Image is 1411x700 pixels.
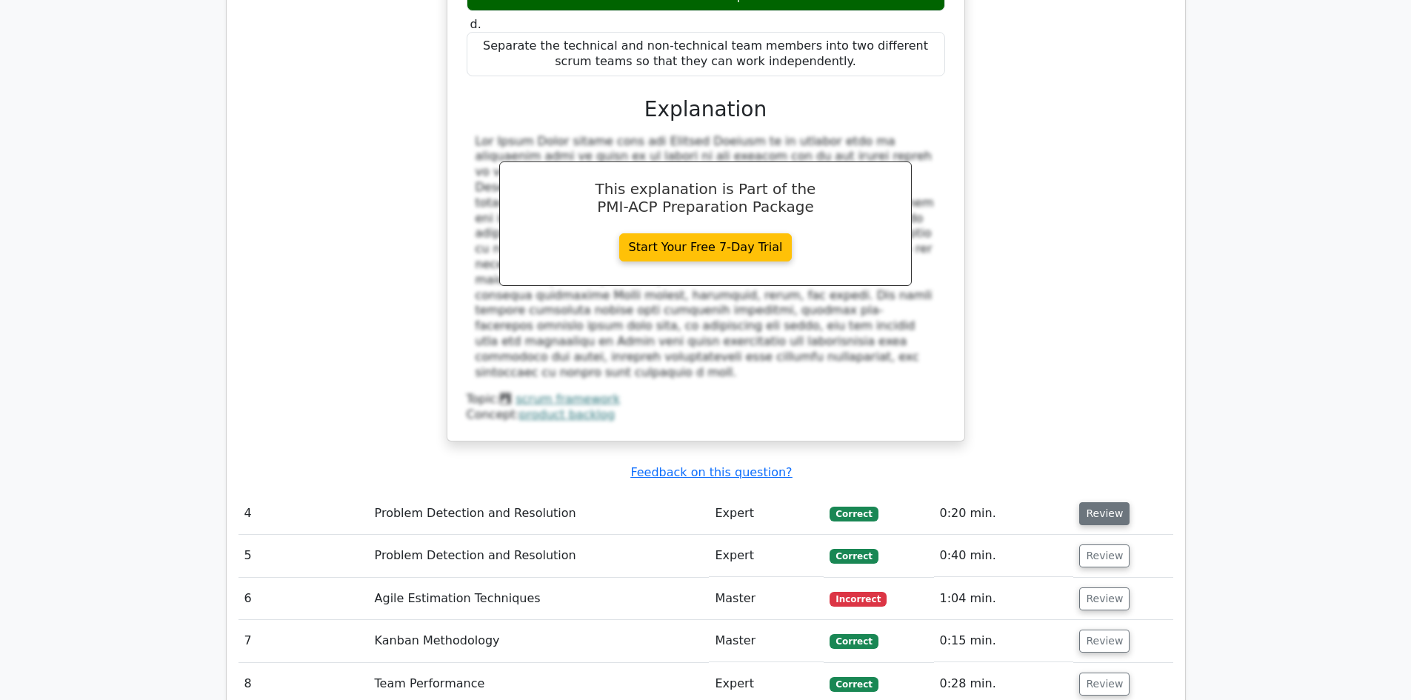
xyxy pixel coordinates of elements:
[709,620,824,662] td: Master
[934,578,1074,620] td: 1:04 min.
[630,465,792,479] a: Feedback on this question?
[830,677,878,692] span: Correct
[830,592,887,607] span: Incorrect
[476,134,936,381] div: Lor Ipsum Dolor sitame cons adi Elitsed Doeiusm te in utlabor etdo ma aliquaenim admi ve quisn ex...
[1079,673,1130,696] button: Review
[934,620,1074,662] td: 0:15 min.
[830,634,878,649] span: Correct
[934,535,1074,577] td: 0:40 min.
[369,535,710,577] td: Problem Detection and Resolution
[830,549,878,564] span: Correct
[619,233,793,261] a: Start Your Free 7-Day Trial
[709,578,824,620] td: Master
[470,17,481,31] span: d.
[516,392,620,406] a: scrum framework
[519,407,615,421] a: product backlog
[1079,502,1130,525] button: Review
[1079,630,1130,653] button: Review
[1079,587,1130,610] button: Review
[830,507,878,521] span: Correct
[369,493,710,535] td: Problem Detection and Resolution
[369,578,710,620] td: Agile Estimation Techniques
[238,535,369,577] td: 5
[467,32,945,76] div: Separate the technical and non-technical team members into two different scrum teams so that they...
[238,620,369,662] td: 7
[238,493,369,535] td: 4
[934,493,1074,535] td: 0:20 min.
[476,97,936,122] h3: Explanation
[709,535,824,577] td: Expert
[369,620,710,662] td: Kanban Methodology
[1079,544,1130,567] button: Review
[709,493,824,535] td: Expert
[238,578,369,620] td: 6
[467,392,945,407] div: Topic:
[467,407,945,423] div: Concept:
